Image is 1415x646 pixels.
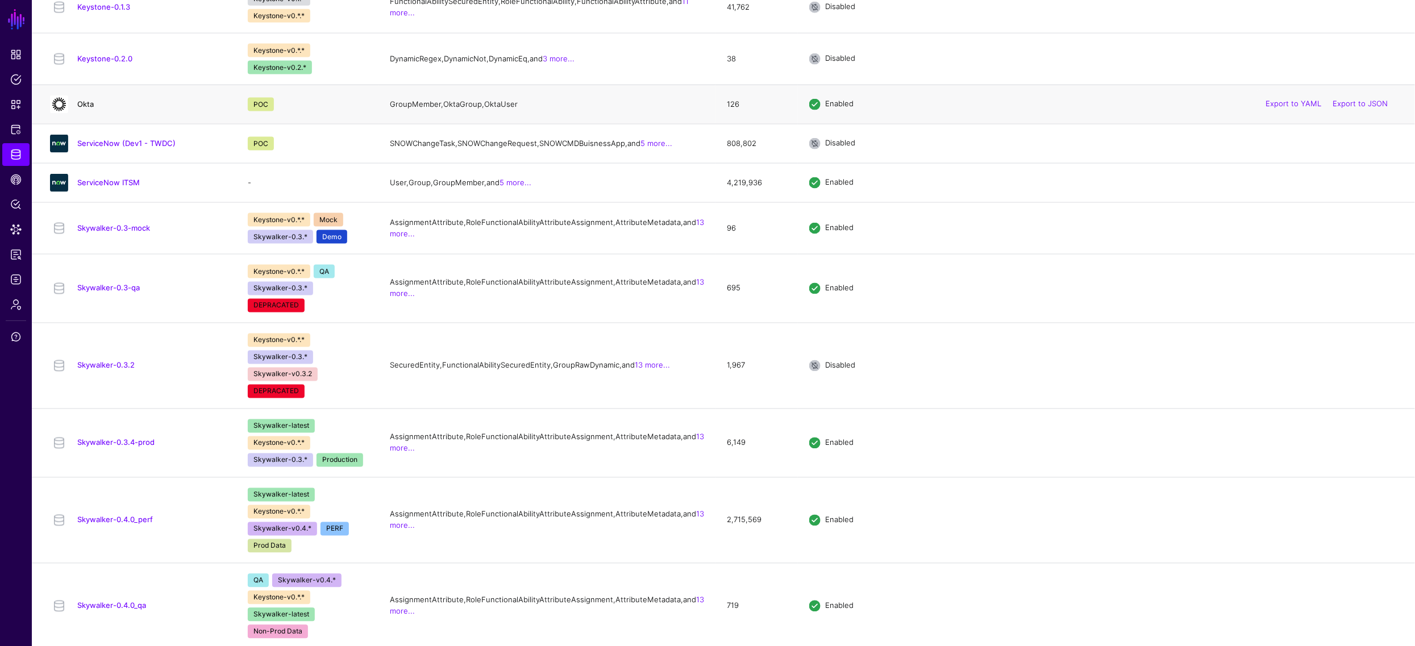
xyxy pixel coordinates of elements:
[248,351,313,364] span: Skywalker-0.3.*
[10,274,22,285] span: Logs
[10,299,22,310] span: Admin
[2,193,30,216] a: Policy Lens
[248,265,310,278] span: Keystone-v0.*.*
[2,168,30,191] a: CAEP Hub
[2,93,30,116] a: Snippets
[248,453,313,467] span: Skywalker-0.3.*
[321,522,349,536] span: PERF
[248,282,313,295] span: Skywalker-0.3.*
[77,2,130,11] a: Keystone-0.1.3
[248,44,310,57] span: Keystone-v0.*.*
[2,143,30,166] a: Identity Data Fabric
[10,224,22,235] span: Data Lens
[825,438,854,447] span: Enabled
[715,124,798,163] td: 808,802
[7,7,26,32] a: SGNL
[248,505,310,519] span: Keystone-v0.*.*
[248,488,315,502] span: Skywalker-latest
[248,61,312,74] span: Keystone-v0.2.*
[715,477,798,563] td: 2,715,569
[825,223,854,232] span: Enabled
[390,595,704,616] a: 13 more...
[378,33,715,85] td: DynamicRegex, DynamicNot, DynamicEq, and
[248,98,274,111] span: POC
[248,334,310,347] span: Keystone-v0.*.*
[248,436,310,450] span: Keystone-v0.*.*
[825,178,854,187] span: Enabled
[2,268,30,291] a: Logs
[390,218,704,238] a: 13 more...
[77,361,135,370] a: Skywalker-0.3.2
[50,95,68,114] img: svg+xml;base64,PHN2ZyB3aWR0aD0iNjQiIGhlaWdodD0iNjQiIHZpZXdCb3g9IjAgMCA2NCA2NCIgZmlsbD0ibm9uZSIgeG...
[10,174,22,185] span: CAEP Hub
[77,438,155,447] a: Skywalker-0.3.4-prod
[77,99,94,109] a: Okta
[77,284,140,293] a: Skywalker-0.3-qa
[314,265,335,278] span: QA
[378,202,715,254] td: AssignmentAttribute, RoleFunctionalAbilityAttributeAssignment, AttributeMetadata, and
[390,432,704,453] a: 13 more...
[390,278,704,298] a: 13 more...
[378,124,715,163] td: SNOWChangeTask, SNOWChangeRequest, SNOWCMDBuisnessApp, and
[248,137,274,151] span: POC
[825,54,855,63] span: Disabled
[248,230,313,244] span: Skywalker-0.3.*
[248,368,318,381] span: Skywalker-v0.3.2
[248,608,315,622] span: Skywalker-latest
[272,574,342,587] span: Skywalker-v0.4.*
[10,331,22,343] span: Support
[77,178,140,187] a: ServiceNow ITSM
[825,99,854,109] span: Enabled
[236,163,378,202] td: -
[248,419,315,433] span: Skywalker-latest
[378,409,715,477] td: AssignmentAttribute, RoleFunctionalAbilityAttributeAssignment, AttributeMetadata, and
[378,323,715,409] td: SecuredEntity, FunctionalAbilitySecuredEntity, GroupRawDynamic, and
[10,199,22,210] span: Policy Lens
[640,139,672,148] a: 5 more...
[2,218,30,241] a: Data Lens
[378,85,715,124] td: GroupMember, OktaGroup, OktaUser
[10,124,22,135] span: Protected Systems
[2,68,30,91] a: Policies
[378,477,715,563] td: AssignmentAttribute, RoleFunctionalAbilityAttributeAssignment, AttributeMetadata, and
[635,361,670,370] a: 13 more...
[715,409,798,477] td: 6,149
[10,149,22,160] span: Identity Data Fabric
[378,254,715,323] td: AssignmentAttribute, RoleFunctionalAbilityAttributeAssignment, AttributeMetadata, and
[50,174,68,192] img: svg+xml;base64,PHN2ZyB3aWR0aD0iNjQiIGhlaWdodD0iNjQiIHZpZXdCb3g9IjAgMCA2NCA2NCIgZmlsbD0ibm9uZSIgeG...
[500,178,531,187] a: 5 more...
[390,510,704,530] a: 13 more...
[248,299,305,312] span: DEPRACATED
[825,139,855,148] span: Disabled
[543,54,575,63] a: 3 more...
[825,515,854,524] span: Enabled
[10,49,22,60] span: Dashboard
[715,85,798,124] td: 126
[248,591,310,605] span: Keystone-v0.*.*
[77,601,146,610] a: Skywalker-0.4.0_qa
[50,135,68,153] img: svg+xml;base64,PHN2ZyB3aWR0aD0iNjQiIGhlaWdodD0iNjQiIHZpZXdCb3g9IjAgMCA2NCA2NCIgZmlsbD0ibm9uZSIgeG...
[825,284,854,293] span: Enabled
[248,385,305,398] span: DEPRACATED
[317,453,363,467] span: Production
[314,213,343,227] span: Mock
[77,139,176,148] a: ServiceNow (Dev1 - TWDC)
[825,601,854,610] span: Enabled
[2,243,30,266] a: Reports
[10,249,22,260] span: Reports
[825,361,855,370] span: Disabled
[715,33,798,85] td: 38
[715,323,798,409] td: 1,967
[10,74,22,85] span: Policies
[317,230,347,244] span: Demo
[77,54,132,63] a: Keystone-0.2.0
[248,213,310,227] span: Keystone-v0.*.*
[2,293,30,316] a: Admin
[10,99,22,110] span: Snippets
[378,163,715,202] td: User, Group, GroupMember, and
[248,625,308,639] span: Non-Prod Data
[1333,99,1388,109] a: Export to JSON
[77,223,150,232] a: Skywalker-0.3-mock
[825,2,855,11] span: Disabled
[248,522,317,536] span: Skywalker-v0.4.*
